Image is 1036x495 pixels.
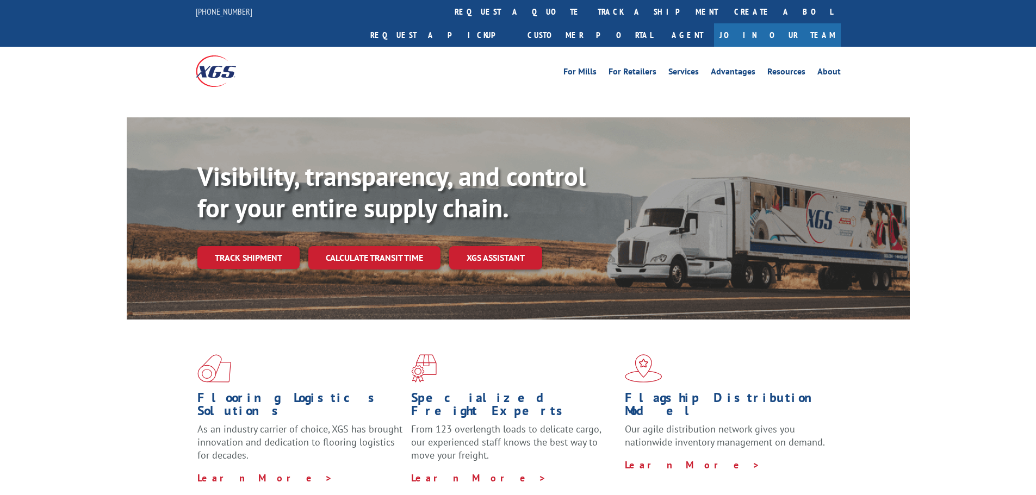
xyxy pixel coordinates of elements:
[449,246,542,270] a: XGS ASSISTANT
[563,67,597,79] a: For Mills
[362,23,519,47] a: Request a pickup
[197,354,231,383] img: xgs-icon-total-supply-chain-intelligence-red
[308,246,441,270] a: Calculate transit time
[625,459,760,471] a: Learn More >
[197,472,333,484] a: Learn More >
[411,472,547,484] a: Learn More >
[661,23,714,47] a: Agent
[625,423,825,448] span: Our agile distribution network gives you nationwide inventory management on demand.
[411,391,617,423] h1: Specialized Freight Experts
[625,354,662,383] img: xgs-icon-flagship-distribution-model-red
[668,67,699,79] a: Services
[196,6,252,17] a: [PHONE_NUMBER]
[197,423,402,461] span: As an industry carrier of choice, XGS has brought innovation and dedication to flooring logistics...
[411,354,437,383] img: xgs-icon-focused-on-flooring-red
[411,423,617,471] p: From 123 overlength loads to delicate cargo, our experienced staff knows the best way to move you...
[197,159,586,224] b: Visibility, transparency, and control for your entire supply chain.
[519,23,661,47] a: Customer Portal
[197,391,403,423] h1: Flooring Logistics Solutions
[625,391,830,423] h1: Flagship Distribution Model
[711,67,755,79] a: Advantages
[767,67,805,79] a: Resources
[714,23,841,47] a: Join Our Team
[609,67,656,79] a: For Retailers
[817,67,841,79] a: About
[197,246,300,269] a: Track shipment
